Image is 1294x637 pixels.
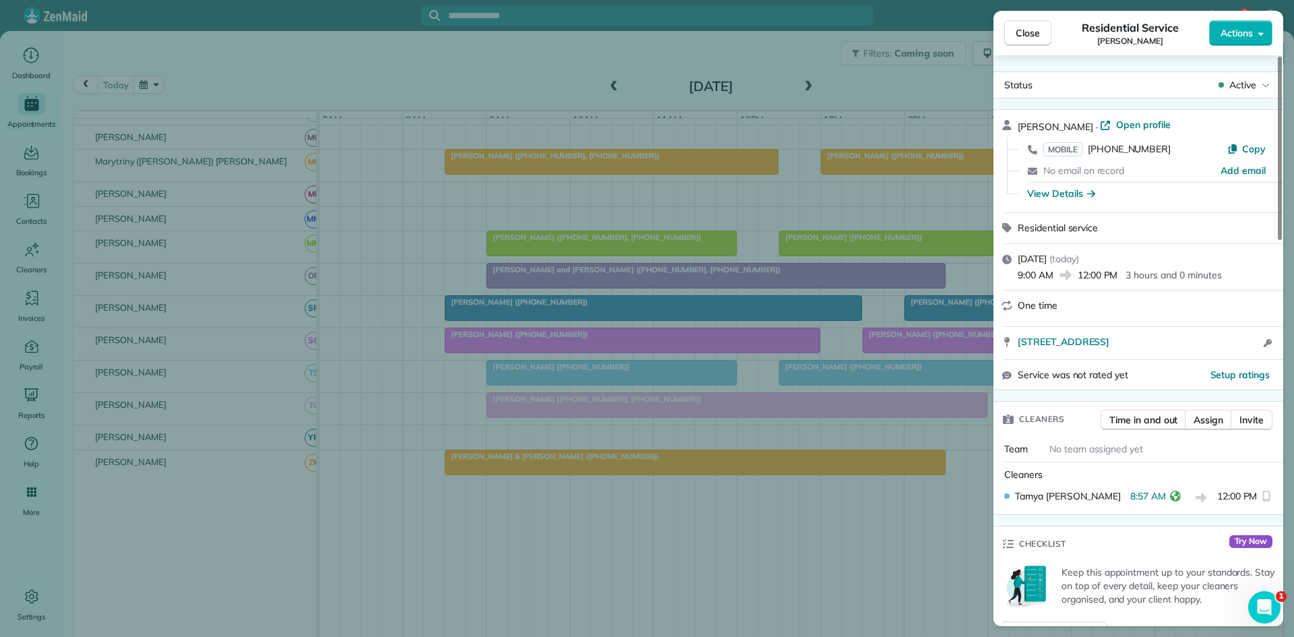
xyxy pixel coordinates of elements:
[1221,26,1253,40] span: Actions
[1082,20,1178,36] span: Residential Service
[1276,591,1287,602] span: 1
[1227,142,1266,156] button: Copy
[1221,164,1266,177] a: Add email
[1016,26,1040,40] span: Close
[1093,121,1101,132] span: ·
[1018,222,1098,234] span: Residential service
[1078,268,1118,282] span: 12:00 PM
[1116,118,1171,131] span: Open profile
[1242,143,1266,155] span: Copy
[1018,368,1128,382] span: Service was not rated yet
[1229,78,1256,92] span: Active
[1049,253,1079,265] span: ( today )
[1018,121,1093,133] span: [PERSON_NAME]
[1049,443,1143,455] span: No team assigned yet
[1018,253,1047,265] span: [DATE]
[1185,410,1232,430] button: Assign
[1210,369,1270,381] span: Setup ratings
[1088,143,1171,155] span: [PHONE_NUMBER]
[1018,268,1053,282] span: 9:00 AM
[1018,335,1260,348] a: [STREET_ADDRESS]
[1004,20,1051,46] button: Close
[1018,299,1057,311] span: One time
[1217,489,1258,506] span: 12:00 PM
[1100,118,1171,131] a: Open profile
[1015,489,1121,503] span: Tamya [PERSON_NAME]
[1248,591,1281,624] iframe: Intercom live chat
[1043,142,1082,156] span: MOBILE
[1043,142,1171,156] a: MOBILE[PHONE_NUMBER]
[1004,468,1043,481] span: Cleaners
[1231,410,1272,430] button: Invite
[1194,413,1223,427] span: Assign
[1101,410,1186,430] button: Time in and out
[1109,413,1177,427] span: Time in and out
[1027,187,1095,200] button: View Details
[1126,268,1221,282] p: 3 hours and 0 minutes
[1239,413,1264,427] span: Invite
[1004,443,1028,455] span: Team
[1019,413,1064,426] span: Cleaners
[1018,335,1109,348] span: [STREET_ADDRESS]
[1043,164,1124,177] span: No email on record
[1061,566,1275,606] p: Keep this appointment up to your standards. Stay on top of every detail, keep your cleaners organ...
[1004,79,1033,91] span: Status
[1229,535,1272,549] span: Try Now
[1210,368,1270,382] button: Setup ratings
[1130,489,1166,506] span: 8:57 AM
[1097,36,1163,47] span: [PERSON_NAME]
[1019,537,1066,551] span: Checklist
[1260,335,1275,351] button: Open access information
